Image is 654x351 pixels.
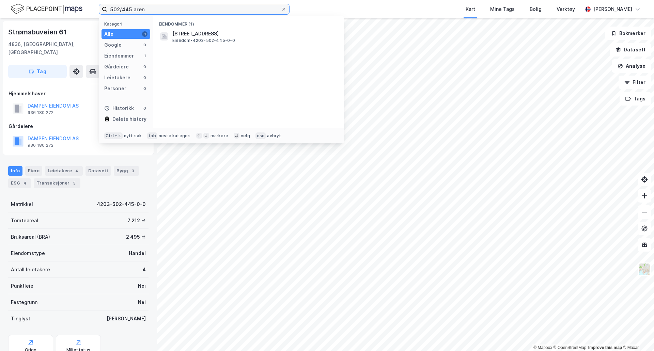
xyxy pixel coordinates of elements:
div: Punktleie [11,282,33,290]
div: Eiendommer (1) [153,16,344,28]
div: 1 [142,53,147,59]
span: Eiendom • 4203-502-445-0-0 [172,38,235,43]
div: Bruksareal (BRA) [11,233,50,241]
div: Kart [466,5,475,13]
div: 0 [142,42,147,48]
input: Søk på adresse, matrikkel, gårdeiere, leietakere eller personer [107,4,281,14]
div: Kontrollprogram for chat [620,318,654,351]
div: 0 [142,106,147,111]
div: Tomteareal [11,217,38,225]
div: Bolig [530,5,542,13]
div: ESG [8,178,31,188]
div: 936 180 272 [28,110,53,115]
div: Eiere [25,166,42,176]
div: 3 [71,180,78,187]
div: markere [211,133,228,139]
div: Bygg [114,166,139,176]
div: Personer [104,84,126,93]
div: Kategori [104,21,150,27]
div: 0 [142,86,147,91]
div: Info [8,166,22,176]
div: Gårdeiere [104,63,129,71]
iframe: Chat Widget [620,318,654,351]
div: Antall leietakere [11,266,50,274]
div: Nei [138,282,146,290]
button: Tag [8,65,67,78]
div: Transaksjoner [34,178,80,188]
div: Mine Tags [490,5,515,13]
div: Leietakere [45,166,83,176]
div: 1 [142,31,147,37]
button: Tags [620,92,651,106]
a: Improve this map [588,345,622,350]
img: logo.f888ab2527a4732fd821a326f86c7f29.svg [11,3,82,15]
div: 2 495 ㎡ [126,233,146,241]
div: Delete history [112,115,146,123]
div: 7 212 ㎡ [127,217,146,225]
div: esc [255,132,266,139]
div: Google [104,41,122,49]
div: Datasett [85,166,111,176]
button: Analyse [612,59,651,73]
div: 4 [73,167,80,174]
img: Z [638,263,651,276]
div: Verktøy [557,5,575,13]
div: 0 [142,75,147,80]
div: Tinglyst [11,315,30,323]
div: nytt søk [124,133,142,139]
div: Eiendomstype [11,249,45,257]
div: Leietakere [104,74,130,82]
div: Alle [104,30,113,38]
div: avbryt [267,133,281,139]
div: tab [147,132,157,139]
a: Mapbox [533,345,552,350]
button: Bokmerker [605,27,651,40]
span: [STREET_ADDRESS] [172,30,336,38]
div: 4 [142,266,146,274]
div: 936 180 272 [28,143,53,148]
div: Matrikkel [11,200,33,208]
div: Gårdeiere [9,122,148,130]
div: Ctrl + k [104,132,123,139]
div: velg [241,133,250,139]
div: Strømsbuveien 61 [8,27,68,37]
div: 4 [21,180,28,187]
a: OpenStreetMap [554,345,587,350]
button: Filter [619,76,651,89]
div: Handel [129,249,146,257]
div: Hjemmelshaver [9,90,148,98]
div: Festegrunn [11,298,37,306]
div: 0 [142,64,147,69]
div: Historikk [104,104,134,112]
div: 3 [129,167,136,174]
button: Datasett [610,43,651,57]
div: 4203-502-445-0-0 [97,200,146,208]
div: Eiendommer [104,52,134,60]
div: 4836, [GEOGRAPHIC_DATA], [GEOGRAPHIC_DATA] [8,40,111,57]
div: [PERSON_NAME] [107,315,146,323]
div: Nei [138,298,146,306]
div: neste kategori [159,133,191,139]
div: [PERSON_NAME] [593,5,632,13]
